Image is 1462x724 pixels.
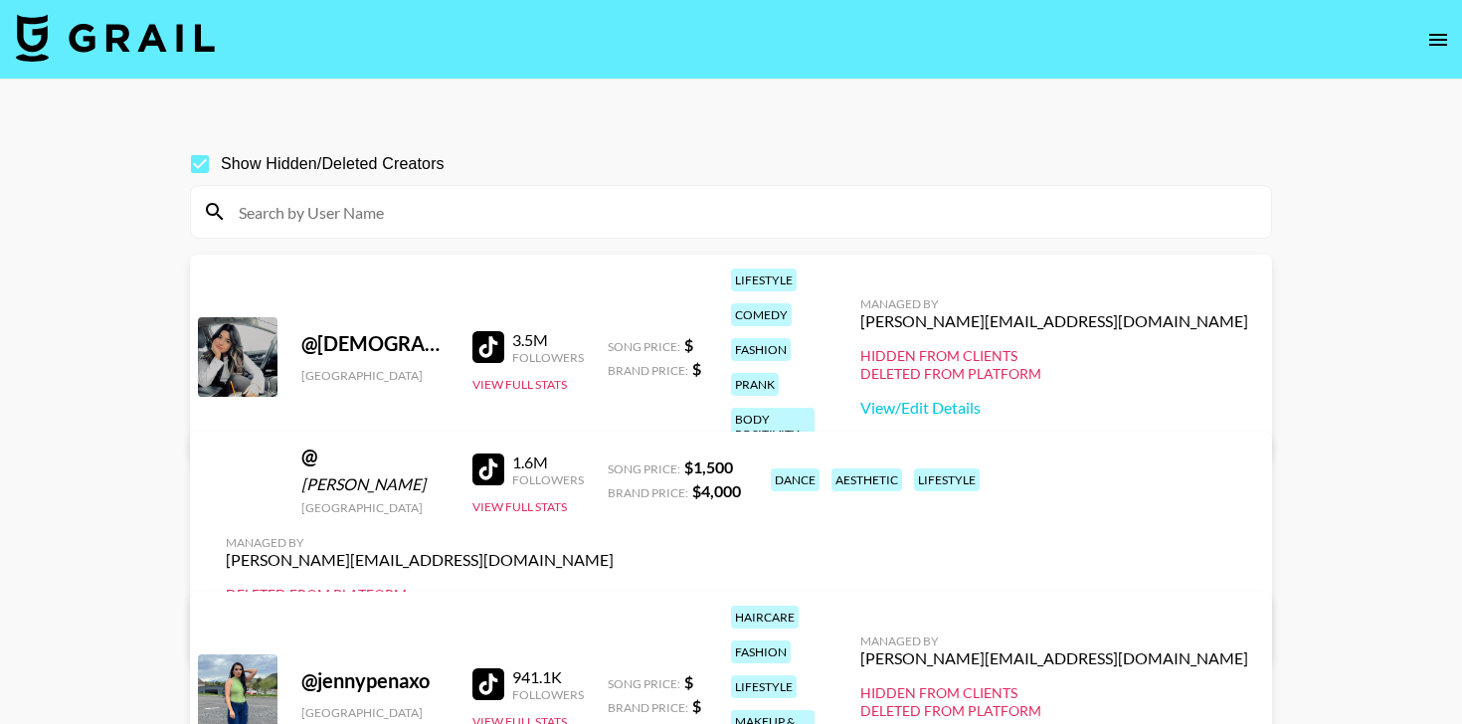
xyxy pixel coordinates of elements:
[731,640,791,663] div: fashion
[301,705,449,720] div: [GEOGRAPHIC_DATA]
[227,196,1259,228] input: Search by User Name
[860,398,1248,418] a: View/Edit Details
[692,359,701,378] strong: $
[608,676,680,691] span: Song Price:
[692,481,741,500] strong: $ 4,000
[731,606,799,629] div: haircare
[860,633,1248,648] div: Managed By
[512,452,584,472] div: 1.6M
[608,363,688,378] span: Brand Price:
[608,700,688,715] span: Brand Price:
[692,696,701,715] strong: $
[472,499,567,514] button: View Full Stats
[860,347,1248,365] div: Hidden from Clients
[512,687,584,702] div: Followers
[512,667,584,687] div: 941.1K
[771,468,820,491] div: dance
[860,365,1248,383] div: Deleted from Platform
[731,373,779,396] div: prank
[860,296,1248,311] div: Managed By
[16,14,215,62] img: Grail Talent
[860,684,1248,702] div: Hidden from Clients
[512,472,584,487] div: Followers
[684,672,693,691] strong: $
[860,702,1248,720] div: Deleted from Platform
[512,330,584,350] div: 3.5M
[831,468,902,491] div: aesthetic
[301,444,449,468] div: @
[512,350,584,365] div: Followers
[221,152,445,176] span: Show Hidden/Deleted Creators
[1418,20,1458,60] button: open drawer
[731,303,792,326] div: comedy
[301,331,449,356] div: @ [DEMOGRAPHIC_DATA]
[684,335,693,354] strong: $
[301,668,449,693] div: @ jennypenaxo
[684,457,733,476] strong: $ 1,500
[472,377,567,392] button: View Full Stats
[608,339,680,354] span: Song Price:
[914,468,980,491] div: lifestyle
[731,269,797,291] div: lifestyle
[608,461,680,476] span: Song Price:
[301,368,449,383] div: [GEOGRAPHIC_DATA]
[731,338,791,361] div: fashion
[226,586,614,604] div: Deleted from Platform
[226,535,614,550] div: Managed By
[731,408,815,446] div: body positivity
[301,500,449,515] div: [GEOGRAPHIC_DATA]
[226,550,614,570] div: [PERSON_NAME][EMAIL_ADDRESS][DOMAIN_NAME]
[301,474,449,494] div: [PERSON_NAME]
[731,675,797,698] div: lifestyle
[860,648,1248,668] div: [PERSON_NAME][EMAIL_ADDRESS][DOMAIN_NAME]
[860,311,1248,331] div: [PERSON_NAME][EMAIL_ADDRESS][DOMAIN_NAME]
[608,485,688,500] span: Brand Price:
